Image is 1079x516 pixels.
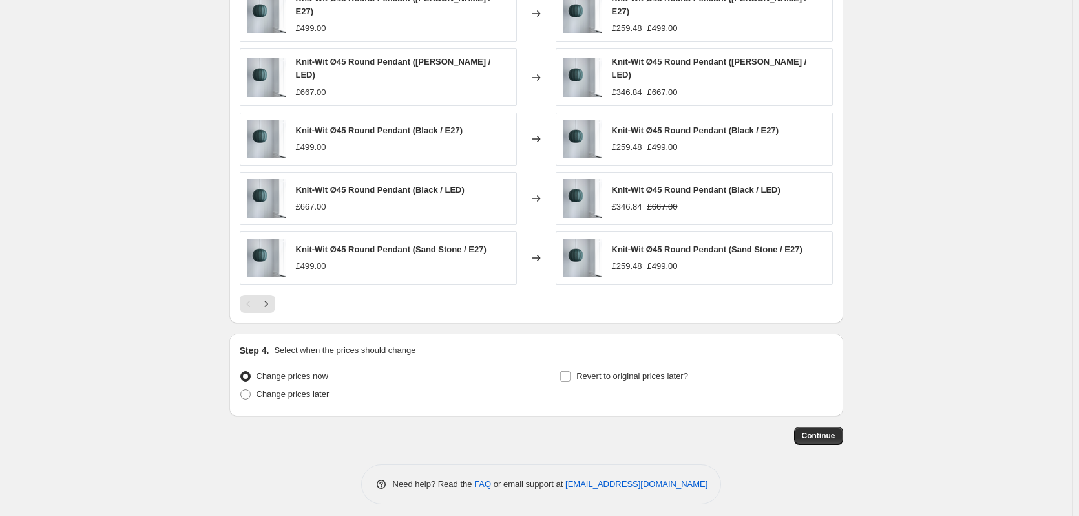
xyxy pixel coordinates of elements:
[612,185,780,195] span: Knit-Wit Ø45 Round Pendant (Black / LED)
[296,57,491,80] span: Knit-Wit Ø45 Round Pendant ([PERSON_NAME] / LED)
[612,57,807,80] span: Knit-Wit Ø45 Round Pendant ([PERSON_NAME] / LED)
[563,239,602,277] img: Nordic-Living-by-Biehl-Knit-Wit-45-Round-Lifestyle-1-Made-by-Hand_80x.png
[240,295,275,313] nav: Pagination
[647,260,678,273] strike: £499.00
[576,371,688,381] span: Revert to original prices later?
[257,295,275,313] button: Next
[247,179,286,218] img: Nordic-Living-by-Biehl-Knit-Wit-45-Round-Lifestyle-1-Made-by-Hand_80x.png
[247,58,286,97] img: Nordic-Living-by-Biehl-Knit-Wit-45-Round-Lifestyle-1-Made-by-Hand_80x.png
[296,260,326,273] div: £499.00
[647,200,678,213] strike: £667.00
[612,244,802,254] span: Knit-Wit Ø45 Round Pendant (Sand Stone / E27)
[491,479,565,489] span: or email support at
[296,22,326,35] div: £499.00
[257,389,330,399] span: Change prices later
[240,344,269,357] h2: Step 4.
[247,239,286,277] img: Nordic-Living-by-Biehl-Knit-Wit-45-Round-Lifestyle-1-Made-by-Hand_80x.png
[563,179,602,218] img: Nordic-Living-by-Biehl-Knit-Wit-45-Round-Lifestyle-1-Made-by-Hand_80x.png
[612,260,642,273] div: £259.48
[296,86,326,99] div: £667.00
[802,431,835,441] span: Continue
[296,141,326,154] div: £499.00
[247,120,286,158] img: Nordic-Living-by-Biehl-Knit-Wit-45-Round-Lifestyle-1-Made-by-Hand_80x.png
[612,200,642,213] div: £346.84
[563,120,602,158] img: Nordic-Living-by-Biehl-Knit-Wit-45-Round-Lifestyle-1-Made-by-Hand_80x.png
[563,58,602,97] img: Nordic-Living-by-Biehl-Knit-Wit-45-Round-Lifestyle-1-Made-by-Hand_80x.png
[794,427,843,445] button: Continue
[647,86,678,99] strike: £667.00
[612,22,642,35] div: £259.48
[612,141,642,154] div: £259.48
[612,125,779,135] span: Knit-Wit Ø45 Round Pendant (Black / E27)
[296,244,487,254] span: Knit-Wit Ø45 Round Pendant (Sand Stone / E27)
[393,479,475,489] span: Need help? Read the
[296,185,465,195] span: Knit-Wit Ø45 Round Pendant (Black / LED)
[612,86,642,99] div: £346.84
[565,479,707,489] a: [EMAIL_ADDRESS][DOMAIN_NAME]
[296,125,463,135] span: Knit-Wit Ø45 Round Pendant (Black / E27)
[474,479,491,489] a: FAQ
[647,22,678,35] strike: £499.00
[274,344,415,357] p: Select when the prices should change
[296,200,326,213] div: £667.00
[647,141,678,154] strike: £499.00
[257,371,328,381] span: Change prices now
